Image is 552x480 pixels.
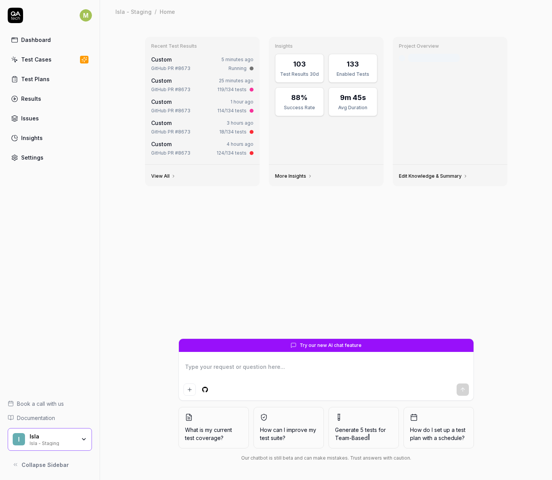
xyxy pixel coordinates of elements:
button: M [80,8,92,23]
a: Test Cases [8,52,92,67]
div: Test Results 30d [280,71,319,78]
div: 119/134 tests [217,86,247,93]
div: Isla [30,433,76,440]
button: How do I set up a test plan with a schedule? [404,407,474,448]
div: 88% [291,92,308,103]
div: GitHub PR #8673 [151,128,190,135]
span: Collapse Sidebar [22,461,69,469]
span: I [13,433,25,445]
a: Book a call with us [8,400,92,408]
time: 3 hours ago [227,120,253,126]
div: Test Cases [21,55,52,63]
div: Dashboard [21,36,51,44]
a: Custom25 minutes agoGitHub PR #8673119/134 tests [150,75,255,95]
time: 4 hours ago [227,141,253,147]
h3: Insights [275,43,377,49]
div: Our chatbot is still beta and can make mistakes. Trust answers with caution. [178,455,474,462]
div: GitHub PR #8673 [151,65,190,72]
button: Collapse Sidebar [8,457,92,472]
span: Custom [151,120,172,126]
div: Test Plans [21,75,50,83]
span: Custom [151,141,172,147]
div: 114/134 tests [217,107,247,114]
div: Running [228,65,247,72]
div: Home [160,8,175,15]
a: Custom5 minutes agoGitHub PR #8673Running [150,54,255,73]
a: Issues [8,111,92,126]
div: Enabled Tests [334,71,372,78]
time: 1 hour ago [230,99,253,105]
a: Insights [8,130,92,145]
span: How do I set up a test plan with a schedule? [410,426,467,442]
span: What is my current test coverage? [185,426,242,442]
h3: Recent Test Results [151,43,253,49]
div: 133 [347,59,359,69]
button: What is my current test coverage? [178,407,249,448]
a: Settings [8,150,92,165]
div: Avg Duration [334,104,372,111]
a: Results [8,91,92,106]
button: How can I improve my test suite? [253,407,324,448]
div: Settings [21,153,43,162]
a: Documentation [8,414,92,422]
a: Custom4 hours agoGitHub PR #8673124/134 tests [150,138,255,158]
span: Generate 5 tests for [335,426,392,442]
h3: Project Overview [399,43,501,49]
div: Insights [21,134,43,142]
span: Try our new AI chat feature [300,342,362,349]
div: GitHub PR #8673 [151,86,190,93]
div: / [155,8,157,15]
span: M [80,9,92,22]
div: Last crawled [DATE] [408,54,460,62]
time: 25 minutes ago [219,78,253,83]
div: GitHub PR #8673 [151,150,190,157]
a: Edit Knowledge & Summary [399,173,468,179]
span: Documentation [17,414,55,422]
span: Custom [151,98,172,105]
div: 9m 45s [340,92,366,103]
span: Book a call with us [17,400,64,408]
span: Custom [151,56,172,63]
div: Results [21,95,41,103]
div: 124/134 tests [217,150,247,157]
div: GitHub PR #8673 [151,107,190,114]
div: Isla - Staging [30,440,76,446]
div: 103 [293,59,306,69]
a: Dashboard [8,32,92,47]
div: Isla - Staging [115,8,152,15]
a: Test Plans [8,72,92,87]
span: Team-Based [335,435,368,441]
button: Generate 5 tests forTeam-Based [329,407,399,448]
button: IIslaIsla - Staging [8,428,92,451]
span: Custom [151,77,172,84]
a: Custom3 hours agoGitHub PR #867318/134 tests [150,117,255,137]
time: 5 minutes ago [222,57,253,62]
div: Issues [21,114,39,122]
span: How can I improve my test suite? [260,426,317,442]
div: 18/134 tests [219,128,247,135]
a: View All [151,173,176,179]
a: Custom1 hour agoGitHub PR #8673114/134 tests [150,96,255,116]
a: More Insights [275,173,312,179]
button: Add attachment [183,383,196,396]
div: Success Rate [280,104,319,111]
